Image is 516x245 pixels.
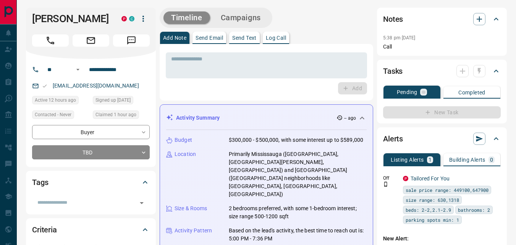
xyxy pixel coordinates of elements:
[32,34,69,47] span: Call
[32,176,48,188] h2: Tags
[383,10,501,28] div: Notes
[73,34,109,47] span: Email
[406,216,459,224] span: parking spots min: 1
[383,130,501,148] div: Alerts
[383,235,501,243] p: New Alert:
[213,11,269,24] button: Campaigns
[32,173,150,191] div: Tags
[458,90,485,95] p: Completed
[429,157,432,162] p: 1
[490,157,493,162] p: 0
[383,65,403,77] h2: Tasks
[35,96,76,104] span: Active 12 hours ago
[383,13,403,25] h2: Notes
[175,204,207,213] p: Size & Rooms
[406,186,489,194] span: sale price range: 449100,647900
[383,35,416,41] p: 5:38 pm [DATE]
[406,196,459,204] span: size range: 630,1318
[129,16,134,21] div: condos.ca
[163,11,210,24] button: Timeline
[93,110,150,121] div: Wed Oct 15 2025
[383,133,403,145] h2: Alerts
[383,43,501,51] p: Call
[266,35,286,41] p: Log Call
[406,206,451,214] span: beds: 2-2,2.1-2.9
[229,204,367,221] p: 2 bedrooms preferred, with some 1-bedroom interest; size range 500-1200 sqft
[95,96,131,104] span: Signed up [DATE]
[93,96,150,107] div: Sat Mar 08 2025
[35,111,71,118] span: Contacted - Never
[175,136,192,144] p: Budget
[449,157,485,162] p: Building Alerts
[42,83,47,89] svg: Email Valid
[229,150,367,198] p: Primarily Mississauga ([GEOGRAPHIC_DATA], [GEOGRAPHIC_DATA][PERSON_NAME], [GEOGRAPHIC_DATA]) and ...
[121,16,127,21] div: property.ca
[53,83,139,89] a: [EMAIL_ADDRESS][DOMAIN_NAME]
[175,150,196,158] p: Location
[229,227,367,243] p: Based on the lead's activity, the best time to reach out is: 5:00 PM - 7:36 PM
[175,227,212,235] p: Activity Pattern
[391,157,424,162] p: Listing Alerts
[383,62,501,80] div: Tasks
[113,34,150,47] span: Message
[32,145,150,159] div: TBD
[166,111,367,125] div: Activity Summary-- ago
[32,13,110,25] h1: [PERSON_NAME]
[196,35,223,41] p: Send Email
[73,65,82,74] button: Open
[344,115,356,122] p: -- ago
[397,89,417,95] p: Pending
[32,224,57,236] h2: Criteria
[32,125,150,139] div: Buyer
[136,198,147,208] button: Open
[32,221,150,239] div: Criteria
[95,111,136,118] span: Claimed 1 hour ago
[163,35,186,41] p: Add Note
[232,35,257,41] p: Send Text
[383,175,398,182] p: Off
[229,136,363,144] p: $300,000 - $500,000, with some interest up to $589,000
[458,206,490,214] span: bathrooms: 2
[411,175,450,182] a: Tailored For You
[32,96,89,107] div: Tue Oct 14 2025
[383,182,388,187] svg: Push Notification Only
[176,114,220,122] p: Activity Summary
[403,176,408,181] div: property.ca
